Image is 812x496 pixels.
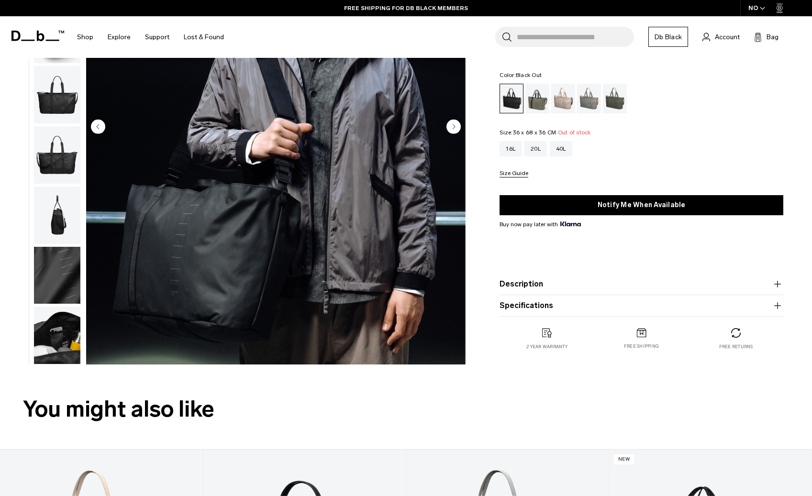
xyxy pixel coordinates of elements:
[500,84,523,113] a: Black Out
[77,20,93,54] a: Shop
[500,130,590,135] legend: Size:
[108,20,131,54] a: Explore
[624,343,659,350] p: Free shipping
[446,120,461,136] button: Next slide
[524,141,547,156] a: 20L
[34,187,80,244] img: Essential Weekender 40L Black Out
[344,4,468,12] a: FREE SHIPPING FOR DB BLACK MEMBERS
[551,84,575,113] a: Fogbow Beige
[500,72,542,78] legend: Color:
[715,32,740,42] span: Account
[603,84,627,113] a: Moss Green
[614,454,634,464] p: New
[184,20,224,54] a: Lost & Found
[516,72,542,78] span: Black Out
[719,343,753,350] p: Free returns
[558,129,591,136] span: Out of stock
[513,129,556,136] span: 36 x 68 x 36 CM
[500,220,581,229] span: Buy now pay later with
[500,278,783,290] button: Description
[34,126,80,184] img: Essential Weekender 40L Black Out
[560,221,581,226] img: {"height" => 20, "alt" => "Klarna"}
[33,186,81,244] button: Essential Weekender 40L Black Out
[648,27,688,47] a: Db Black
[33,66,81,124] button: Essential Weekender 40L Black Out
[500,170,528,177] button: Size Guide
[33,246,81,305] button: Essential Weekender 40L Black Out
[525,84,549,113] a: Forest Green
[500,141,522,156] a: 16L
[34,66,80,123] img: Essential Weekender 40L Black Out
[33,306,81,364] button: Essential Weekender 40L Black Out
[34,247,80,304] img: Essential Weekender 40L Black Out
[550,141,572,156] a: 40L
[702,31,740,43] a: Account
[23,392,789,426] h2: You might also like
[33,126,81,184] button: Essential Weekender 40L Black Out
[34,307,80,364] img: Essential Weekender 40L Black Out
[91,120,105,136] button: Previous slide
[526,343,567,350] p: 2 year warranty
[500,300,783,311] button: Specifications
[767,32,779,42] span: Bag
[577,84,601,113] a: Sand Grey
[145,20,169,54] a: Support
[70,16,231,58] nav: Main Navigation
[500,195,783,215] button: Notify Me When Available
[754,31,779,43] button: Bag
